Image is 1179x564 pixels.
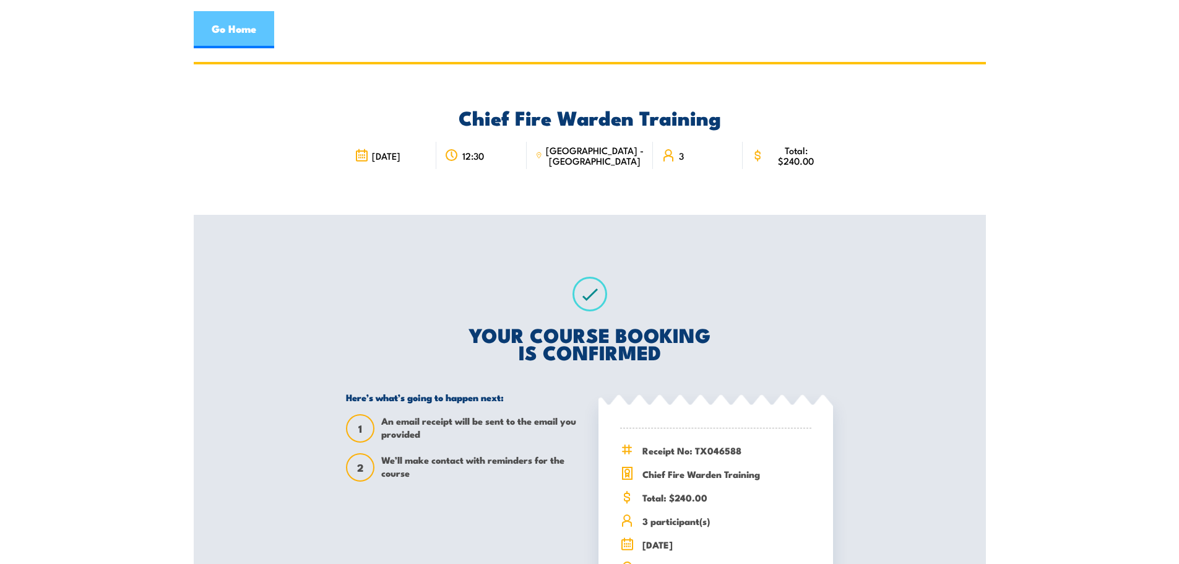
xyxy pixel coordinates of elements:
[372,150,400,161] span: [DATE]
[642,514,811,528] span: 3 participant(s)
[768,145,824,166] span: Total: $240.00
[346,108,833,126] h2: Chief Fire Warden Training
[381,453,581,482] span: We’ll make contact with reminders for the course
[679,150,684,161] span: 3
[347,461,373,474] span: 2
[347,422,373,435] span: 1
[194,11,274,48] a: Go Home
[642,443,811,458] span: Receipt No: TX046588
[346,391,581,403] h5: Here’s what’s going to happen next:
[462,150,484,161] span: 12:30
[642,490,811,505] span: Total: $240.00
[546,145,644,166] span: [GEOGRAPHIC_DATA] - [GEOGRAPHIC_DATA]
[381,414,581,443] span: An email receipt will be sent to the email you provided
[642,467,811,481] span: Chief Fire Warden Training
[642,537,811,552] span: [DATE]
[346,326,833,360] h2: YOUR COURSE BOOKING IS CONFIRMED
